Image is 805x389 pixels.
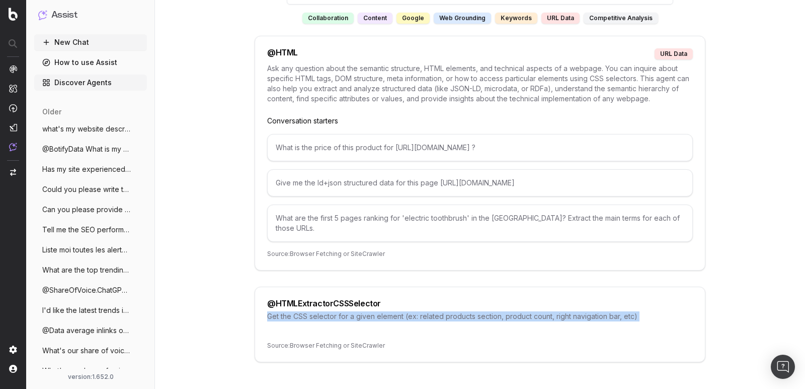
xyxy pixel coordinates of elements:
[34,363,147,379] button: What's our share of voice for 'party sup
[38,10,47,20] img: Assist
[267,299,381,307] div: @ HTMLExtractorCSSSelector
[34,141,147,157] button: @BotifyData What is my clicks trends for
[9,65,17,73] img: Analytics
[541,13,580,24] div: URL data
[42,124,131,134] span: what's my website description?
[42,164,131,174] span: Has my site experienced a performance dr
[495,13,537,24] div: keywords
[9,123,17,132] img: Studio
[267,250,693,258] p: Source: Browser Fetching or SiteCrawler
[34,54,147,71] a: How to use Assist
[34,161,147,177] button: Has my site experienced a performance dr
[9,143,17,151] img: Assist
[9,84,17,93] img: Intelligence
[34,322,147,339] button: @Data average inlinks on my category pag
[267,134,693,161] div: What is the price of this product for [URL][DOMAIN_NAME] ?
[34,343,147,359] button: What's our share of voice for 'power bi
[38,373,143,381] div: version: 1.652.0
[42,366,131,376] span: What's our share of voice for 'party sup
[267,63,693,104] p: Ask any question about the semantic structure, HTML elements, and technical aspects of a webpage....
[34,262,147,278] button: What are the top trending topics for mic
[267,116,693,126] p: Conversation starters
[9,104,17,112] img: Activation
[9,365,17,373] img: My account
[34,202,147,218] button: Can you please provide content targeting
[267,205,693,242] div: What are the first 5 pages ranking for 'electric toothbrush' in the [GEOGRAPHIC_DATA]? Extract th...
[42,205,131,215] span: Can you please provide content targeting
[267,342,693,350] p: Source: Browser Fetching or SiteCrawler
[267,48,298,59] div: @ HTML
[38,8,143,22] button: Assist
[34,75,147,91] a: Discover Agents
[42,245,131,255] span: Liste moi toutes les alertes du projet
[10,169,16,176] img: Switch project
[655,48,693,59] div: URL data
[9,8,18,21] img: Botify logo
[42,107,61,117] span: older
[42,285,131,295] span: @ShareOfVoice.ChatGPT for the power bi k
[34,242,147,258] button: Liste moi toutes les alertes du projet
[42,305,131,315] span: I'd like the latest trends in the indust
[42,184,131,194] span: Could you please write two SEO-optimized
[34,34,147,50] button: New Chat
[358,13,392,24] div: content
[34,222,147,238] button: Tell me the SEO performance of [URL]
[584,13,658,24] div: competitive analysis
[42,144,131,154] span: @BotifyData What is my clicks trends for
[396,13,430,24] div: google
[51,8,77,22] h1: Assist
[34,302,147,318] button: I'd like the latest trends in the indust
[434,13,491,24] div: web grounding
[267,169,693,197] div: Give me the ld+json structured data for this page [URL][DOMAIN_NAME]
[34,282,147,298] button: @ShareOfVoice.ChatGPT for the power bi k
[42,225,131,235] span: Tell me the SEO performance of [URL]
[267,311,693,321] p: Get the CSS selector for a given element (ex: related products section, product count, right navi...
[34,181,147,198] button: Could you please write two SEO-optimized
[771,355,795,379] div: Open Intercom Messenger
[42,265,131,275] span: What are the top trending topics for mic
[9,346,17,354] img: Setting
[42,326,131,336] span: @Data average inlinks on my category pag
[34,121,147,137] button: what's my website description?
[302,13,354,24] div: collaboration
[42,346,131,356] span: What's our share of voice for 'power bi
